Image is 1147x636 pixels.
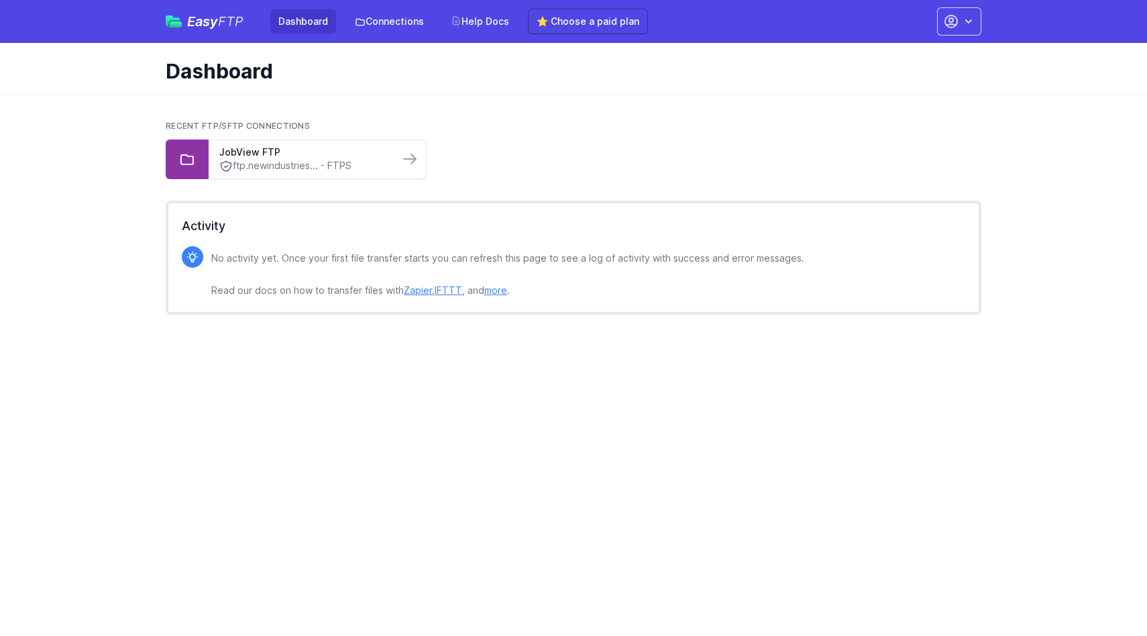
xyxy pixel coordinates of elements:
[219,146,388,159] a: JobView FTP
[182,217,965,235] h2: Activity
[219,159,388,173] a: ftp.newindustries... - FTPS
[528,9,648,34] a: ⭐ Choose a paid plan
[404,284,432,296] a: Zapier
[166,59,971,83] h1: Dashboard
[435,284,462,296] a: IFTTT
[484,284,507,296] a: more
[218,13,243,30] span: FTP
[211,250,804,299] p: No activity yet. Once your first file transfer starts you can refresh this page to see a log of a...
[166,121,981,131] h2: Recent FTP/SFTP Connections
[166,15,243,28] a: EasyFTP
[270,9,336,34] a: Dashboard
[166,15,182,28] img: easyftp_logo.png
[187,15,243,28] span: Easy
[347,9,432,34] a: Connections
[443,9,517,34] a: Help Docs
